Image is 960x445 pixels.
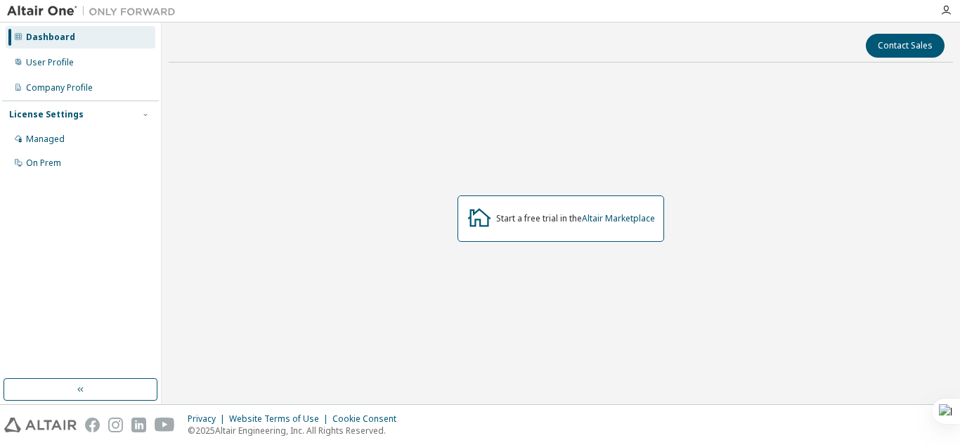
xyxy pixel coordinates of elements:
[229,413,332,425] div: Website Terms of Use
[7,4,183,18] img: Altair One
[131,418,146,432] img: linkedin.svg
[85,418,100,432] img: facebook.svg
[26,57,74,68] div: User Profile
[26,157,61,169] div: On Prem
[108,418,123,432] img: instagram.svg
[332,413,405,425] div: Cookie Consent
[4,418,77,432] img: altair_logo.svg
[155,418,175,432] img: youtube.svg
[9,109,84,120] div: License Settings
[582,212,655,224] a: Altair Marketplace
[496,213,655,224] div: Start a free trial in the
[188,425,405,437] p: © 2025 Altair Engineering, Inc. All Rights Reserved.
[26,134,65,145] div: Managed
[188,413,229,425] div: Privacy
[26,32,75,43] div: Dashboard
[866,34,945,58] button: Contact Sales
[26,82,93,93] div: Company Profile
